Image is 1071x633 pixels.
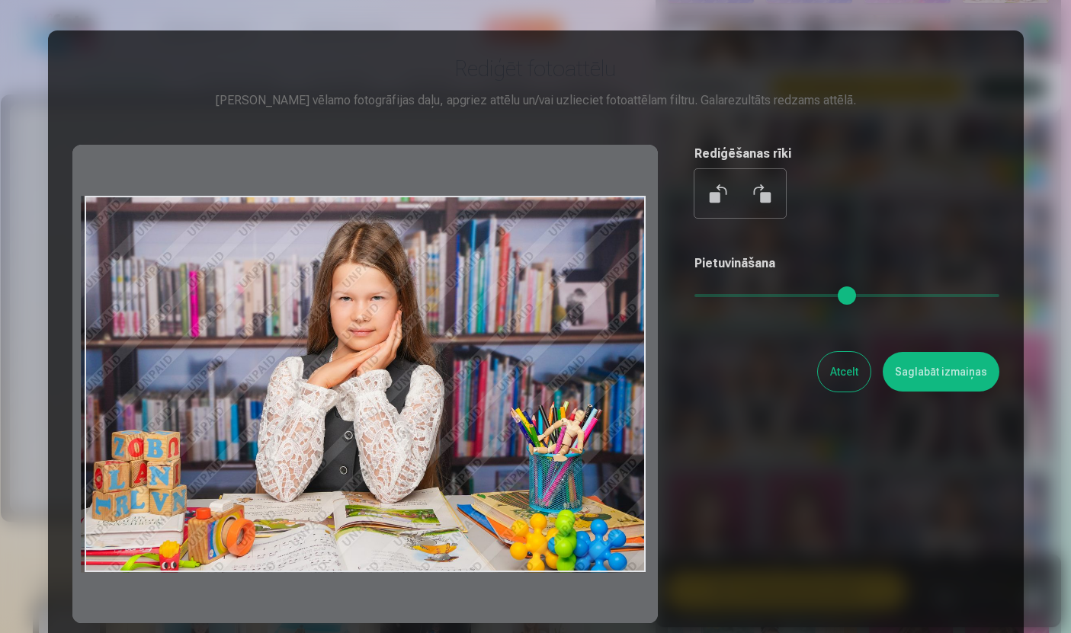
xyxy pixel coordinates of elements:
div: [PERSON_NAME] vēlamo fotogrāfijas daļu, apgriez attēlu un/vai uzlieciet fotoattēlam filtru. Galar... [72,91,999,110]
button: Atcelt [818,352,871,392]
h5: Rediģēšanas rīki [694,145,999,163]
h5: Pietuvināšana [694,254,999,273]
button: Saglabāt izmaiņas [883,352,999,392]
h3: Rediģēt fotoattēlu [72,55,999,82]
